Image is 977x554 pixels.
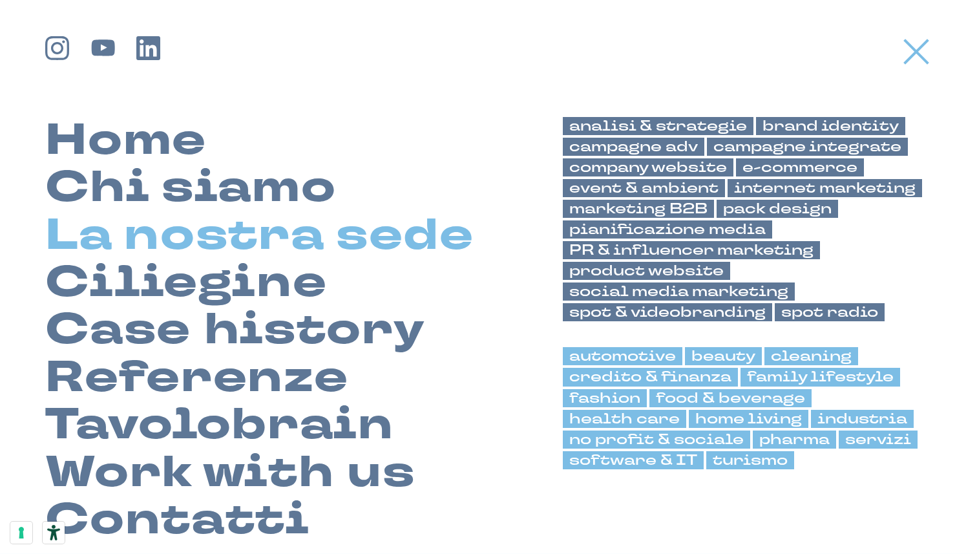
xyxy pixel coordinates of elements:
[563,262,730,280] a: product website
[563,431,750,449] a: no profit & sociale
[563,303,772,321] a: spot & videobranding
[764,347,858,365] a: cleaning
[717,200,838,218] a: pack design
[811,410,914,428] a: industria
[45,496,310,544] a: Contatti
[36,21,63,31] div: v 4.0.25
[45,117,207,164] a: Home
[45,449,415,496] a: Work with us
[34,34,185,44] div: [PERSON_NAME]: [DOMAIN_NAME]
[563,410,686,428] a: health care
[563,138,704,156] a: campagne adv
[10,522,32,544] button: Le tue preferenze relative al consenso per le tecnologie di tracciamento
[563,368,738,386] a: credito & finanza
[741,368,900,386] a: family lifestyle
[775,303,885,321] a: spot radio
[736,158,864,176] a: e-commerce
[68,76,99,85] div: Dominio
[43,522,65,544] button: Strumenti di accessibilità
[45,164,336,211] a: Chi siamo
[563,158,733,176] a: company website
[45,306,425,354] a: Case history
[728,179,922,197] a: internet marketing
[45,354,348,401] a: Referenze
[563,179,725,197] a: event & ambient
[689,410,808,428] a: home living
[563,282,795,301] a: social media marketing
[148,76,210,85] div: Keyword (traffico)
[45,401,394,449] a: Tavolobrain
[54,75,65,85] img: tab_domain_overview_orange.svg
[563,241,820,259] a: PR & influencer marketing
[45,259,327,306] a: Ciliegine
[649,389,812,407] a: food & beverage
[685,347,762,365] a: beauty
[756,117,905,135] a: brand identity
[21,34,31,44] img: website_grey.svg
[21,21,31,31] img: logo_orange.svg
[753,431,836,449] a: pharma
[707,138,908,156] a: campagne integrate
[45,212,474,259] a: La nostra sede
[563,200,714,218] a: marketing B2B
[563,347,682,365] a: automotive
[839,431,918,449] a: servizi
[134,75,144,85] img: tab_keywords_by_traffic_grey.svg
[563,220,772,239] a: pianificazione media
[563,451,704,469] a: software & IT
[563,117,753,135] a: analisi & strategie
[706,451,794,469] a: turismo
[563,389,647,407] a: fashion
